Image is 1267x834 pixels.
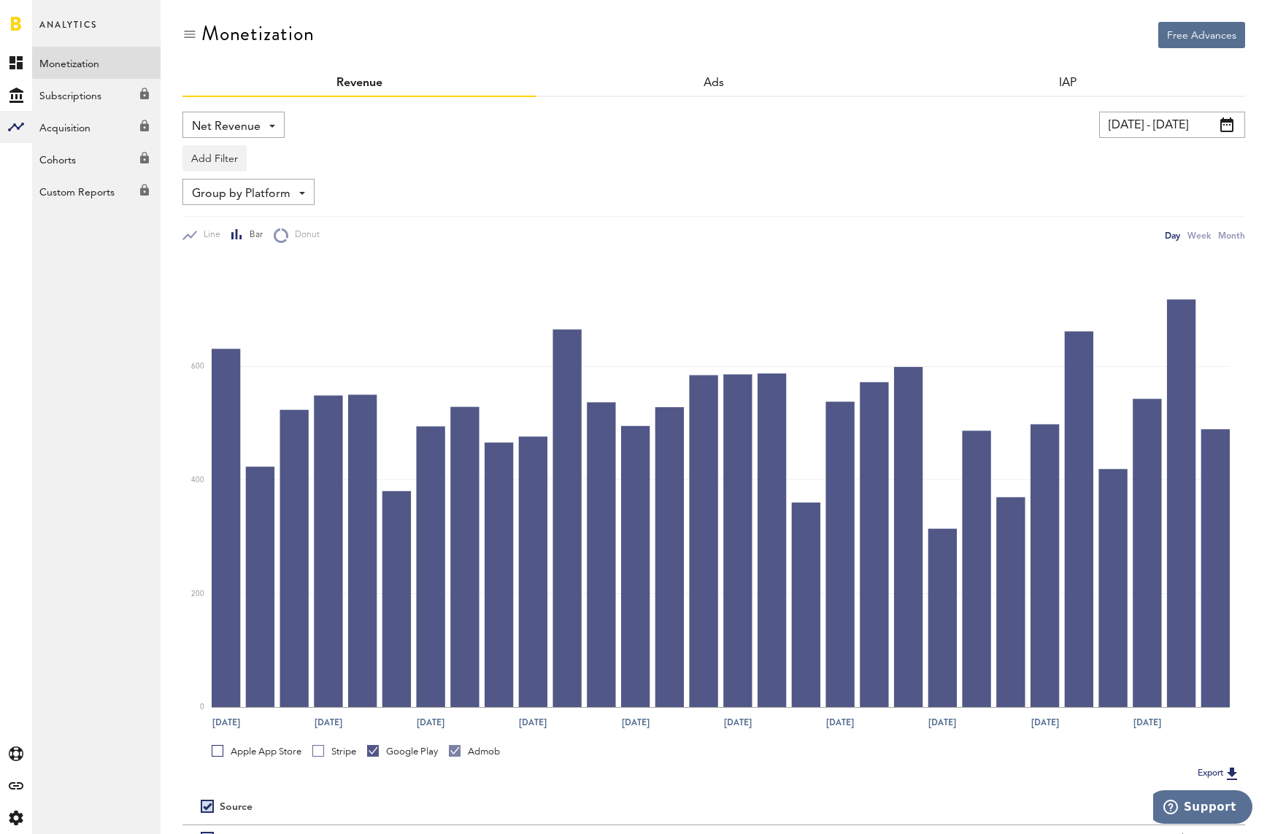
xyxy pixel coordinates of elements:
[32,111,161,143] a: Acquisition
[367,745,438,758] div: Google Play
[336,77,382,89] a: Revenue
[201,22,315,45] div: Monetization
[191,363,204,370] text: 600
[197,229,220,242] span: Line
[928,716,956,729] text: [DATE]
[417,716,444,729] text: [DATE]
[220,801,253,814] div: Source
[1153,790,1252,827] iframe: Opens a widget where you can find more information
[191,590,204,598] text: 200
[243,229,263,242] span: Bar
[191,476,204,484] text: 400
[32,79,161,111] a: Subscriptions
[724,716,752,729] text: [DATE]
[312,745,356,758] div: Stripe
[449,745,500,758] div: Admob
[182,145,247,171] button: Add Filter
[826,716,854,729] text: [DATE]
[32,47,161,79] a: Monetization
[1165,228,1180,243] div: Day
[32,143,161,175] a: Cohorts
[1193,764,1245,783] button: Export
[1218,228,1245,243] div: Month
[200,703,204,711] text: 0
[704,77,724,89] a: Ads
[1031,716,1059,729] text: [DATE]
[1158,22,1245,48] button: Free Advances
[39,16,97,47] span: Analytics
[212,745,301,758] div: Apple App Store
[1223,765,1241,782] img: Export
[1187,228,1211,243] div: Week
[192,115,261,139] span: Net Revenue
[288,229,320,242] span: Donut
[32,175,161,207] a: Custom Reports
[519,716,547,729] text: [DATE]
[732,801,1227,814] div: Period total
[192,182,290,206] span: Group by Platform
[212,716,240,729] text: [DATE]
[1133,716,1161,729] text: [DATE]
[1059,77,1077,89] a: IAP
[315,716,342,729] text: [DATE]
[622,716,650,729] text: [DATE]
